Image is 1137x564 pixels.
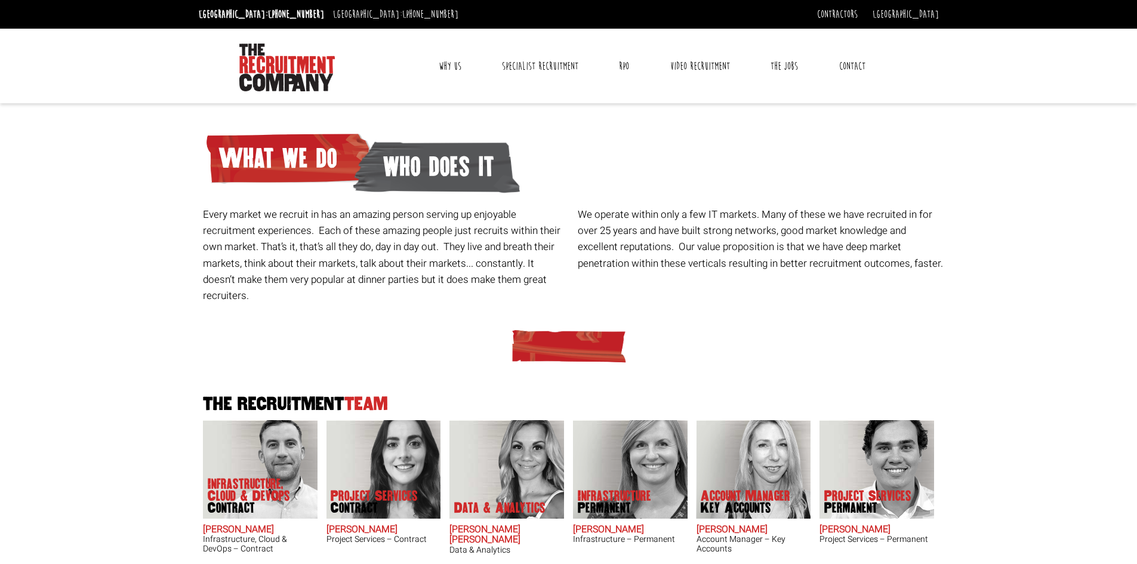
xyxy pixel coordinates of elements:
[449,545,564,554] h3: Data & Analytics
[610,51,638,81] a: RPO
[196,5,327,24] li: [GEOGRAPHIC_DATA]:
[819,535,934,544] h3: Project Services – Permanent
[203,420,318,519] img: Adam Eshet does Infrastructure, Cloud & DevOps Contract
[661,51,739,81] a: Video Recruitment
[573,535,688,544] h3: Infrastructure – Permanent
[331,490,418,514] p: Project Services
[819,420,934,519] img: Sam McKay does Project Services Permanent
[493,51,587,81] a: Specialist Recruitment
[941,256,943,271] span: .
[824,502,911,514] span: Permanent
[449,525,564,545] h2: [PERSON_NAME] [PERSON_NAME]
[578,207,944,272] p: We operate within only a few IT markets. Many of these we have recruited in for over 25 years and...
[449,420,564,519] img: Anna-Maria Julie does Data & Analytics
[326,420,440,519] img: Claire Sheerin does Project Services Contract
[578,502,651,514] span: Permanent
[819,525,934,535] h2: [PERSON_NAME]
[697,525,811,535] h2: [PERSON_NAME]
[208,502,303,514] span: Contract
[873,8,939,21] a: [GEOGRAPHIC_DATA]
[208,478,303,514] p: Infrastructure, Cloud & DevOps
[578,490,651,514] p: Infrastructure
[824,490,911,514] p: Project Services
[331,502,418,514] span: Contract
[268,8,324,21] a: [PHONE_NUMBER]
[203,525,318,535] h2: [PERSON_NAME]
[697,535,811,553] h3: Account Manager – Key Accounts
[701,502,790,514] span: Key Accounts
[326,525,441,535] h2: [PERSON_NAME]
[239,44,335,91] img: The Recruitment Company
[701,490,790,514] p: Account Manager
[573,525,688,535] h2: [PERSON_NAME]
[830,51,874,81] a: Contact
[402,8,458,21] a: [PHONE_NUMBER]
[573,420,688,519] img: Amanda Evans's Our Infrastructure Permanent
[696,420,811,519] img: Frankie Gaffney's our Account Manager Key Accounts
[203,207,569,304] p: Every market we recruit in has an amazing person serving up enjoyable recruitment experiences. Ea...
[762,51,807,81] a: The Jobs
[330,5,461,24] li: [GEOGRAPHIC_DATA]:
[817,8,858,21] a: Contractors
[454,502,546,514] p: Data & Analytics
[430,51,470,81] a: Why Us
[203,535,318,553] h3: Infrastructure, Cloud & DevOps – Contract
[199,395,939,414] h2: The Recruitment
[326,535,441,544] h3: Project Services – Contract
[344,394,388,414] span: Team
